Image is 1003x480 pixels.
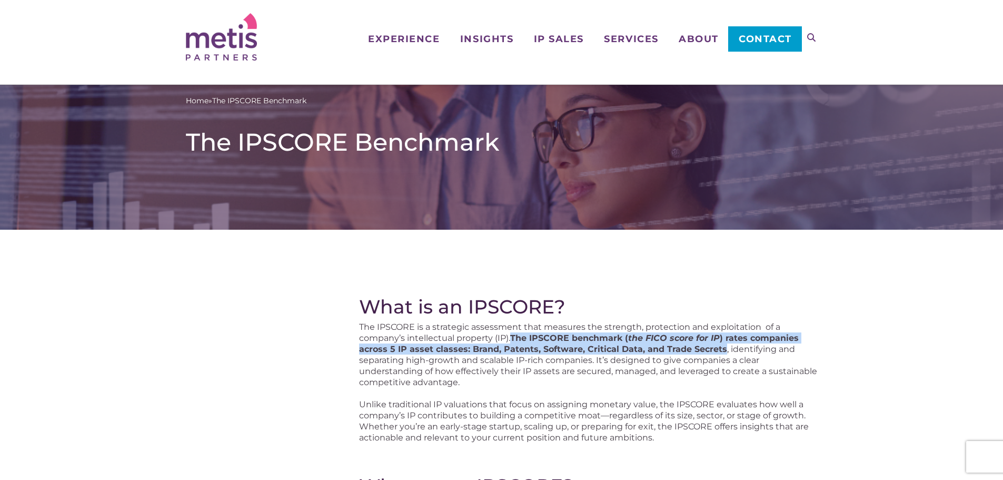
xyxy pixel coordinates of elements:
[186,95,306,106] span: »
[679,34,719,44] span: About
[628,333,720,343] em: the FICO score for IP
[212,95,306,106] span: The IPSCORE Benchmark
[460,34,513,44] span: Insights
[359,321,817,388] p: The IPSCORE is a strategic assessment that measures the strength, protection and exploitation of ...
[359,399,817,443] p: Unlike traditional IP valuations that focus on assigning monetary value, the IPSCORE evaluates ho...
[186,13,257,61] img: Metis Partners
[359,333,799,354] strong: The IPSCORE benchmark ( ) rates companies across 5 IP asset classes: Brand, Patents, Software, Cr...
[728,26,801,52] a: Contact
[534,34,584,44] span: IP Sales
[604,34,658,44] span: Services
[186,128,818,157] h1: The IPSCORE Benchmark
[359,296,817,318] h2: What is an IPSCORE?
[368,34,440,44] span: Experience
[739,34,792,44] span: Contact
[186,95,208,106] a: Home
